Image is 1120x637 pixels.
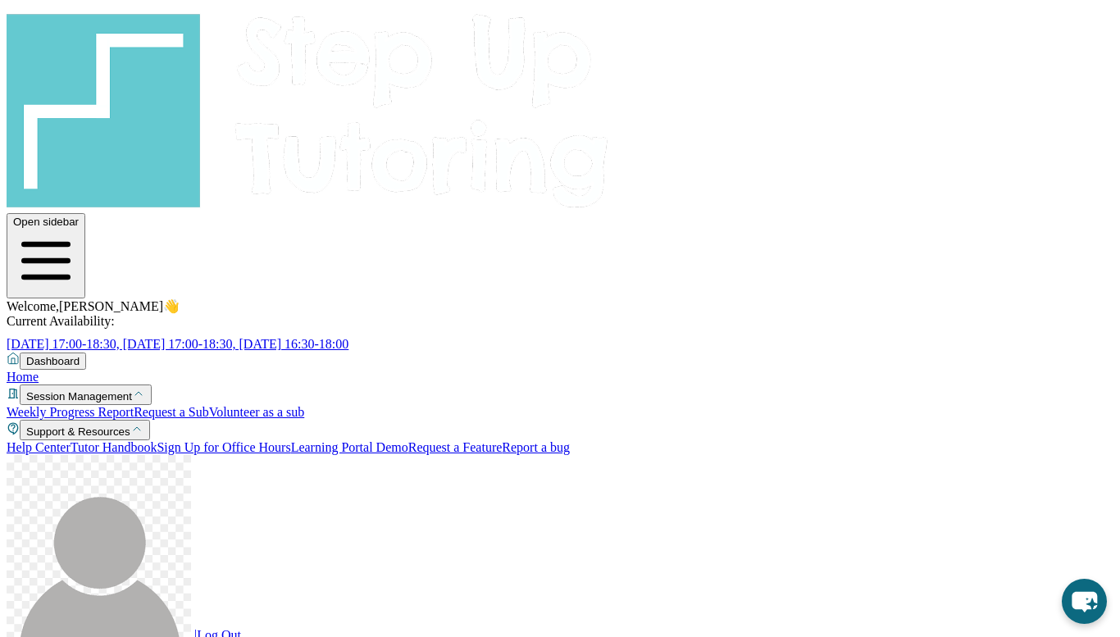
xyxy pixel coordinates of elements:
button: Dashboard [20,353,86,370]
img: logo [7,7,610,210]
a: Volunteer as a sub [209,405,305,419]
button: chat-button [1062,579,1107,624]
span: Welcome, [PERSON_NAME] 👋 [7,299,180,313]
a: Sign Up for Office Hours [157,440,290,454]
a: Weekly Progress Report [7,405,134,419]
span: Support & Resources [26,425,130,438]
span: Open sidebar [13,216,79,228]
a: Home [7,370,39,384]
a: Learning Portal Demo [291,440,408,454]
a: Report a bug [502,440,570,454]
button: Support & Resources [20,420,150,440]
span: Dashboard [26,355,80,367]
a: [DATE] 17:00-18:30, [DATE] 17:00-18:30, [DATE] 16:30-18:00 [7,337,368,351]
span: Session Management [26,390,132,403]
button: Session Management [20,384,152,405]
a: Tutor Handbook [71,440,157,454]
a: Request a Feature [408,440,503,454]
span: Current Availability: [7,314,115,328]
a: Request a Sub [134,405,209,419]
a: Help Center [7,440,71,454]
button: Open sidebar [7,213,85,298]
span: [DATE] 17:00-18:30, [DATE] 17:00-18:30, [DATE] 16:30-18:00 [7,337,348,351]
